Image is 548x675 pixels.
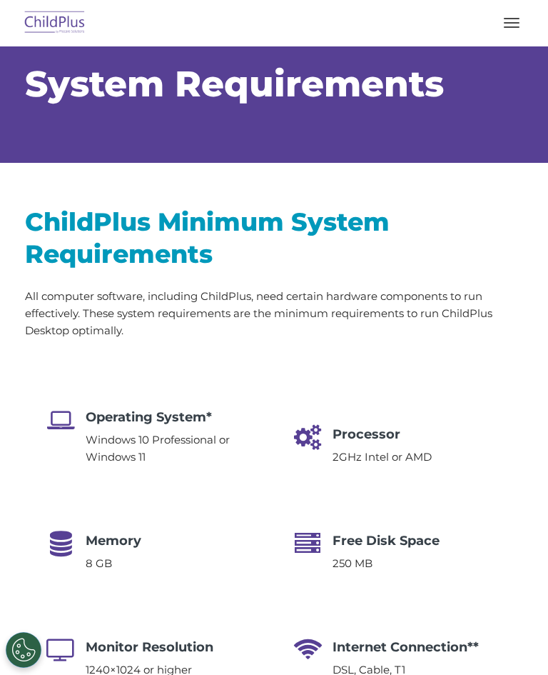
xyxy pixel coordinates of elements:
p: All computer software, including ChildPlus, need certain hardware components to run effectively. ... [25,288,523,339]
span: Internet Connection** [333,639,479,655]
span: Free Disk Space [333,533,440,549]
iframe: Chat Widget [477,606,548,675]
span: 250 MB [333,556,372,570]
button: Cookies Settings [6,632,41,668]
h2: ChildPlus Minimum System Requirements [25,206,523,270]
span: Memory [86,533,141,549]
h4: Operating System* [86,407,258,427]
span: Processor [333,426,400,442]
span: 8 GB [86,556,112,570]
span: Monitor Resolution [86,639,213,655]
img: ChildPlus by Procare Solutions [21,6,88,40]
span: System Requirements [25,62,444,106]
p: Windows 10 Professional or Windows 11 [86,431,258,466]
span: 2GHz Intel or AMD [333,450,432,464]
